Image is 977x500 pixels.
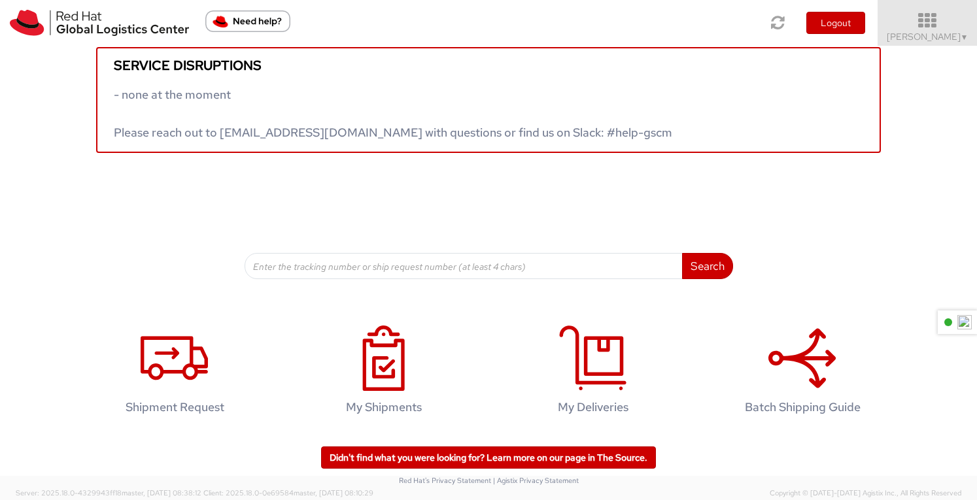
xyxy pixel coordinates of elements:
h4: Shipment Request [90,401,259,414]
a: Service disruptions - none at the moment Please reach out to [EMAIL_ADDRESS][DOMAIN_NAME] with qu... [96,47,881,153]
span: Client: 2025.18.0-0e69584 [203,488,373,497]
a: Batch Shipping Guide [704,312,900,434]
a: My Shipments [286,312,482,434]
input: Enter the tracking number or ship request number (at least 4 chars) [245,253,683,279]
span: Copyright © [DATE]-[DATE] Agistix Inc., All Rights Reserved [770,488,961,499]
span: master, [DATE] 08:38:12 [122,488,201,497]
a: Shipment Request [77,312,273,434]
a: | Agistix Privacy Statement [493,476,579,485]
h4: My Deliveries [509,401,677,414]
a: Red Hat's Privacy Statement [399,476,491,485]
span: [PERSON_NAME] [887,31,968,42]
a: My Deliveries [495,312,691,434]
h5: Service disruptions [114,58,863,73]
button: Logout [806,12,865,34]
span: Server: 2025.18.0-4329943ff18 [16,488,201,497]
span: master, [DATE] 08:10:29 [294,488,373,497]
span: ▼ [961,32,968,42]
img: rh-logistics-00dfa346123c4ec078e1.svg [10,10,189,36]
button: Need help? [205,10,290,32]
h4: Batch Shipping Guide [718,401,887,414]
a: Didn't find what you were looking for? Learn more on our page in The Source. [321,446,656,469]
button: Search [682,253,733,279]
span: - none at the moment Please reach out to [EMAIL_ADDRESS][DOMAIN_NAME] with questions or find us o... [114,87,672,140]
h4: My Shipments [300,401,468,414]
